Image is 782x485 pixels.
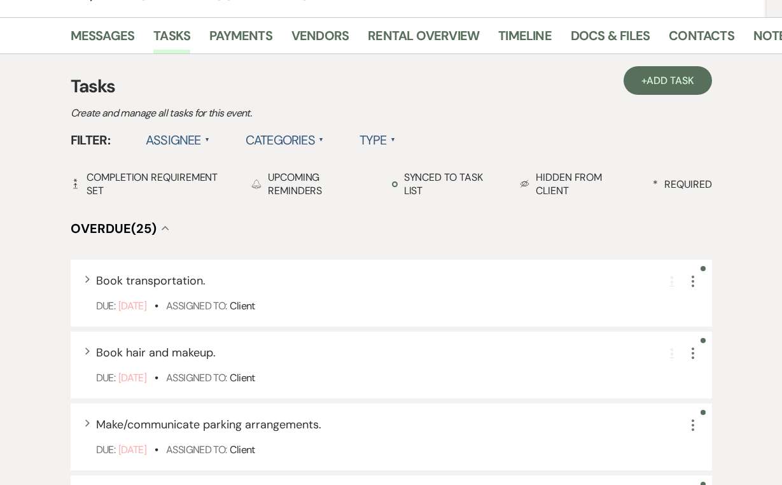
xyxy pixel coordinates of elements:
b: • [155,371,158,384]
button: Book transportation. [96,275,206,286]
span: ▲ [319,135,324,145]
span: [DATE] [118,443,146,456]
span: Due: [96,299,115,313]
span: Filter: [71,130,111,150]
span: Client [230,371,255,384]
a: Docs & Files [571,25,650,53]
div: Hidden from Client [520,171,635,197]
label: Categories [246,129,324,151]
h3: Tasks [71,73,712,100]
a: Payments [209,25,272,53]
b: • [155,443,158,456]
button: Book hair and makeup. [96,347,216,358]
label: Type [360,129,396,151]
a: Tasks [153,25,190,53]
div: Synced to task list [392,171,501,197]
a: Rental Overview [368,25,479,53]
span: ▲ [205,135,210,145]
span: Client [230,443,255,456]
span: Book hair and makeup. [96,345,216,360]
label: Assignee [146,129,210,151]
b: • [155,299,158,313]
span: Client [230,299,255,313]
span: Assigned To: [166,443,227,456]
span: Due: [96,443,115,456]
button: Make/communicate parking arrangements. [96,419,321,430]
span: Make/communicate parking arrangements. [96,417,321,432]
a: +Add Task [624,66,711,95]
span: Due: [96,371,115,384]
div: Completion Requirement Set [71,171,234,197]
div: Upcoming Reminders [251,171,373,197]
a: Vendors [291,25,349,53]
span: ▲ [391,135,396,145]
span: Overdue (25) [71,220,157,237]
span: Assigned To: [166,299,227,313]
span: Add Task [646,74,694,87]
div: Required [653,178,711,191]
button: Overdue(25) [71,222,169,235]
span: Book transportation. [96,273,206,288]
a: Messages [71,25,135,53]
span: [DATE] [118,299,146,313]
a: Timeline [498,25,552,53]
span: [DATE] [118,371,146,384]
a: Contacts [669,25,734,53]
span: Assigned To: [166,371,227,384]
p: Create and manage all tasks for this event. [71,105,516,122]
